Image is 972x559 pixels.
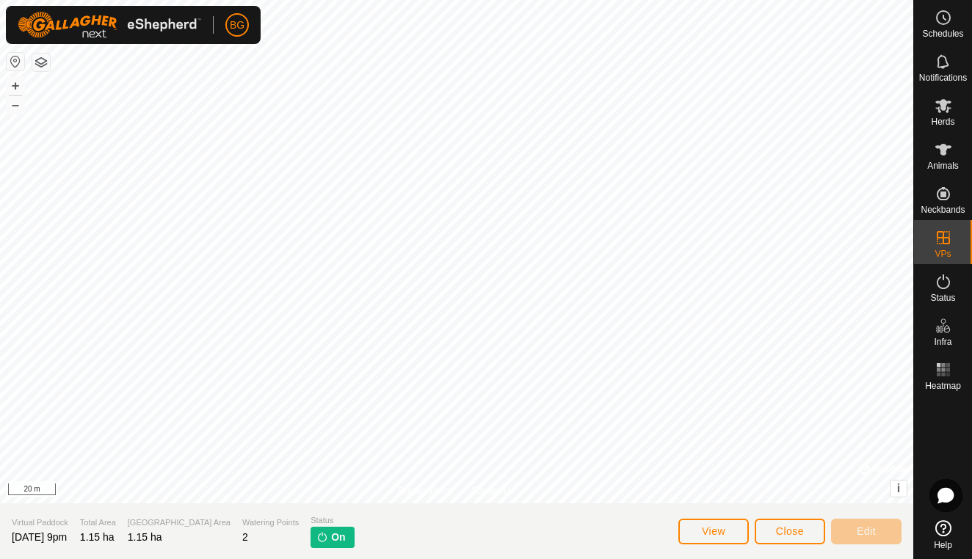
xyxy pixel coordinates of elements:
[80,531,115,543] span: 1.15 ha
[934,541,952,549] span: Help
[921,205,965,214] span: Neckbands
[7,77,24,95] button: +
[934,337,951,346] span: Infra
[128,516,231,529] span: [GEOGRAPHIC_DATA] Area
[702,525,725,537] span: View
[32,54,50,71] button: Map Layers
[776,525,804,537] span: Close
[12,516,68,529] span: Virtual Paddock
[18,12,201,38] img: Gallagher Logo
[919,73,967,82] span: Notifications
[230,18,244,33] span: BG
[80,516,116,529] span: Total Area
[242,531,248,543] span: 2
[891,481,907,497] button: i
[897,482,900,494] span: i
[399,484,454,497] a: Privacy Policy
[471,484,515,497] a: Contact Us
[922,29,963,38] span: Schedules
[927,161,959,170] span: Animals
[316,531,328,543] img: turn-on
[331,530,345,545] span: On
[678,519,749,544] button: View
[935,249,951,258] span: VPs
[857,525,876,537] span: Edit
[7,96,24,114] button: –
[128,531,162,543] span: 1.15 ha
[12,531,67,543] span: [DATE] 9pm
[242,516,299,529] span: Watering Points
[914,514,972,555] a: Help
[7,53,24,70] button: Reset Map
[925,381,961,390] span: Heatmap
[311,514,354,527] span: Status
[831,519,902,544] button: Edit
[755,519,825,544] button: Close
[931,117,954,126] span: Herds
[930,293,955,302] span: Status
